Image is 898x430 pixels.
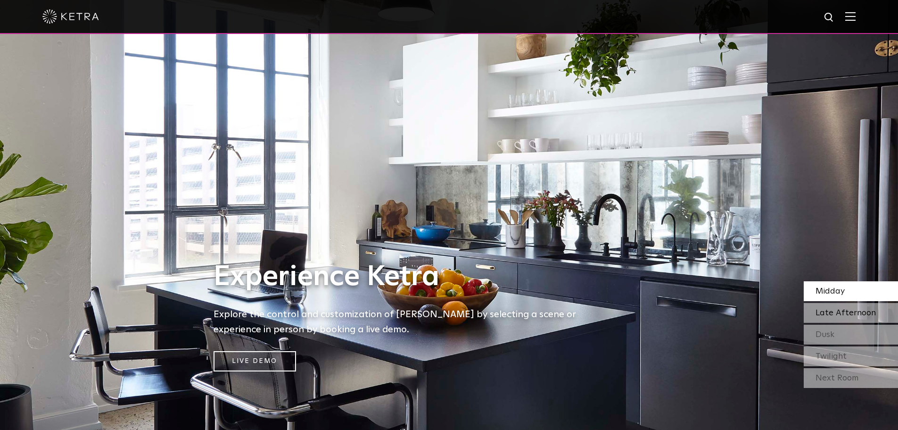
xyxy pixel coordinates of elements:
h5: Explore the control and customization of [PERSON_NAME] by selecting a scene or experience in pers... [214,307,591,337]
h1: Experience Ketra [214,261,591,293]
span: Dusk [816,330,834,339]
img: ketra-logo-2019-white [42,9,99,24]
div: Next Room [804,368,898,388]
span: Late Afternoon [816,309,876,317]
a: Live Demo [214,351,296,371]
span: Midday [816,287,845,295]
img: Hamburger%20Nav.svg [845,12,856,21]
span: Twilight [816,352,847,361]
img: search icon [824,12,835,24]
